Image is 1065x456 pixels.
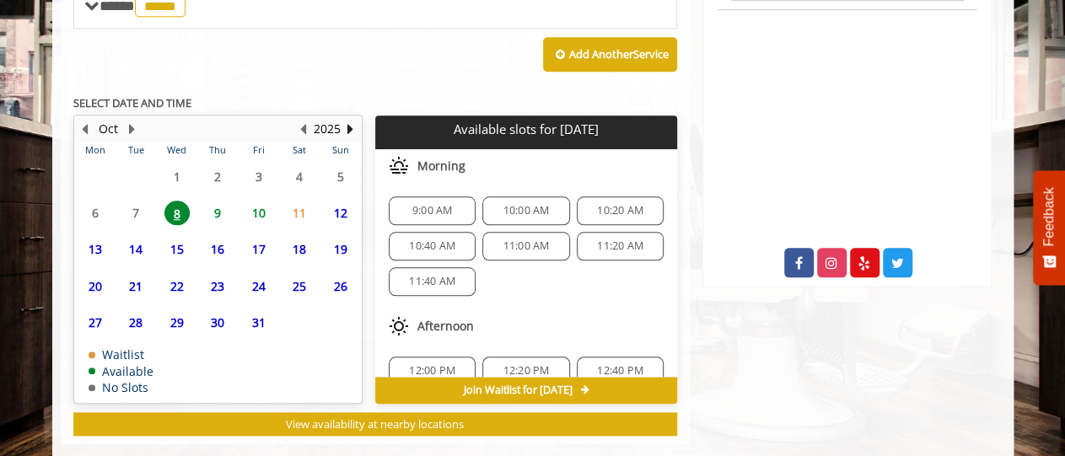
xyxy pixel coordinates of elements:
[463,384,572,397] span: Join Waitlist for [DATE]
[409,275,455,288] span: 11:40 AM
[577,196,664,225] div: 10:20 AM
[503,364,550,378] span: 12:20 PM
[286,416,464,432] span: View availability at nearby locations
[89,381,153,394] td: No Slots
[320,142,361,158] th: Sun
[205,310,230,335] span: 30
[238,267,278,303] td: Select day24
[73,412,678,437] button: View availability at nearby locations
[577,232,664,260] div: 11:20 AM
[409,239,455,253] span: 10:40 AM
[246,237,272,261] span: 17
[238,304,278,341] td: Select day31
[503,204,550,217] span: 10:00 AM
[482,357,569,385] div: 12:20 PM
[156,267,196,303] td: Select day22
[197,304,238,341] td: Select day30
[164,237,190,261] span: 15
[389,357,476,385] div: 12:00 PM
[164,274,190,298] span: 22
[482,232,569,260] div: 11:00 AM
[197,267,238,303] td: Select day23
[73,95,191,110] b: SELECT DATE AND TIME
[389,196,476,225] div: 9:00 AM
[75,231,116,267] td: Select day13
[123,237,148,261] span: 14
[78,120,92,138] button: Previous Month
[246,310,272,335] span: 31
[328,237,353,261] span: 19
[482,196,569,225] div: 10:00 AM
[116,267,156,303] td: Select day21
[417,319,474,333] span: Afternoon
[164,310,190,335] span: 29
[89,348,153,361] td: Waitlist
[238,195,278,231] td: Select day10
[83,310,108,335] span: 27
[279,195,320,231] td: Select day11
[328,201,353,225] span: 12
[197,142,238,158] th: Thu
[344,120,358,138] button: Next Year
[279,267,320,303] td: Select day25
[116,304,156,341] td: Select day28
[116,142,156,158] th: Tue
[197,231,238,267] td: Select day16
[577,357,664,385] div: 12:40 PM
[197,195,238,231] td: Select day9
[164,201,190,225] span: 8
[314,120,341,138] button: 2025
[569,46,669,62] b: Add Another Service
[389,267,476,296] div: 11:40 AM
[205,201,230,225] span: 9
[297,120,310,138] button: Previous Year
[320,195,361,231] td: Select day12
[89,365,153,378] td: Available
[597,364,643,378] span: 12:40 PM
[156,142,196,158] th: Wed
[1033,170,1065,285] button: Feedback - Show survey
[1041,187,1057,246] span: Feedback
[287,237,312,261] span: 18
[389,232,476,260] div: 10:40 AM
[238,231,278,267] td: Select day17
[205,237,230,261] span: 16
[75,267,116,303] td: Select day20
[156,304,196,341] td: Select day29
[205,274,230,298] span: 23
[287,201,312,225] span: 11
[238,142,278,158] th: Fri
[99,120,118,138] button: Oct
[409,364,455,378] span: 12:00 PM
[389,156,409,176] img: morning slots
[279,142,320,158] th: Sat
[75,142,116,158] th: Mon
[279,231,320,267] td: Select day18
[83,237,108,261] span: 13
[287,274,312,298] span: 25
[320,231,361,267] td: Select day19
[75,304,116,341] td: Select day27
[123,310,148,335] span: 28
[83,274,108,298] span: 20
[156,195,196,231] td: Select day8
[328,274,353,298] span: 26
[597,239,643,253] span: 11:20 AM
[246,274,272,298] span: 24
[382,122,670,137] p: Available slots for [DATE]
[320,267,361,303] td: Select day26
[389,316,409,336] img: afternoon slots
[503,239,550,253] span: 11:00 AM
[597,204,643,217] span: 10:20 AM
[116,231,156,267] td: Select day14
[412,204,452,217] span: 9:00 AM
[543,37,677,72] button: Add AnotherService
[126,120,139,138] button: Next Month
[156,231,196,267] td: Select day15
[417,159,465,173] span: Morning
[123,274,148,298] span: 21
[246,201,272,225] span: 10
